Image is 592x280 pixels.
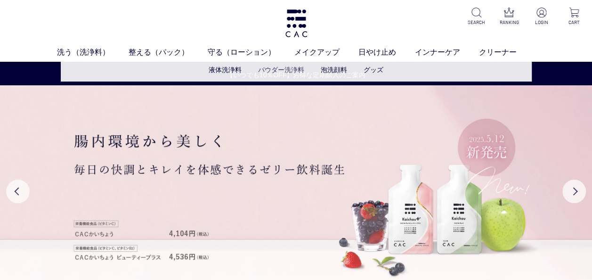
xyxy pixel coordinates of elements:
button: Next [562,180,586,203]
a: 整える（パック） [129,47,208,58]
p: CART [564,19,584,26]
a: グッズ [364,66,383,74]
a: CART [564,8,584,26]
a: 【いつでも10％OFF】お得な定期購入のご案内 [0,70,592,80]
a: クリーナー [479,47,535,58]
button: Previous [6,180,30,203]
a: 液体洗浄料 [209,66,242,74]
a: RANKING [499,8,519,26]
img: logo [284,9,308,37]
a: インナーケア [415,47,479,58]
a: SEARCH [466,8,487,26]
p: SEARCH [466,19,487,26]
a: 泡洗顔料 [321,66,347,74]
a: メイクアップ [294,47,358,58]
a: LOGIN [531,8,552,26]
p: LOGIN [531,19,552,26]
a: 日やけ止め [358,47,415,58]
a: パウダー洗浄料 [258,66,304,74]
p: RANKING [499,19,519,26]
a: 守る（ローション） [208,47,294,58]
a: 洗う（洗浄料） [57,47,129,58]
